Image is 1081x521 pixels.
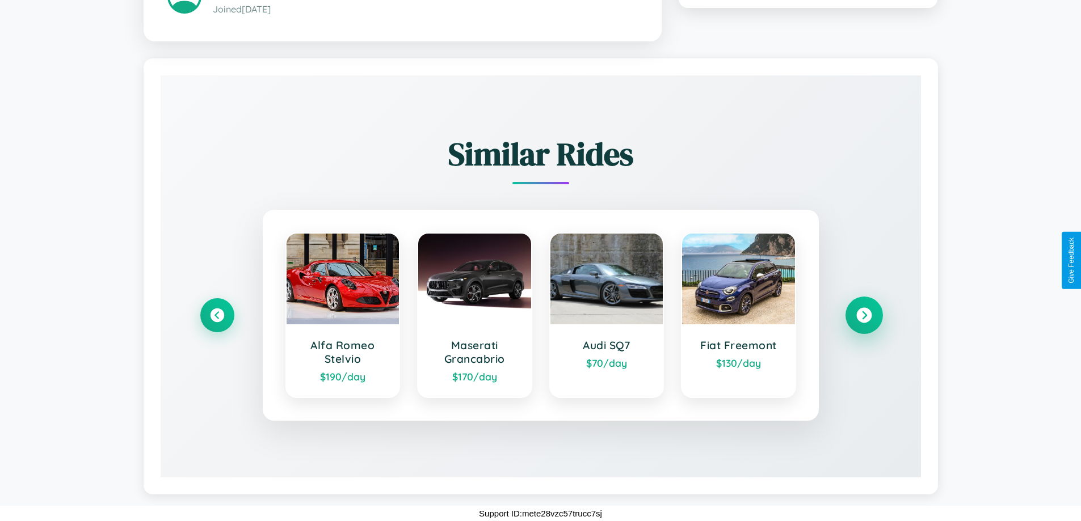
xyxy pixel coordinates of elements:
div: $ 170 /day [430,370,520,383]
h3: Audi SQ7 [562,338,652,352]
h3: Fiat Freemont [693,338,784,352]
p: Joined [DATE] [213,1,638,18]
div: Give Feedback [1067,238,1075,283]
p: Support ID: mete28vzc57trucc7sj [479,506,602,521]
div: $ 190 /day [298,370,388,383]
h3: Alfa Romeo Stelvio [298,338,388,366]
a: Audi SQ7$70/day [549,232,664,398]
div: $ 70 /day [562,357,652,369]
div: $ 130 /day [693,357,784,369]
a: Maserati Grancabrio$170/day [417,232,532,398]
h2: Similar Rides [200,132,881,176]
a: Fiat Freemont$130/day [681,232,796,398]
h3: Maserati Grancabrio [430,338,520,366]
a: Alfa Romeo Stelvio$190/day [285,232,401,398]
